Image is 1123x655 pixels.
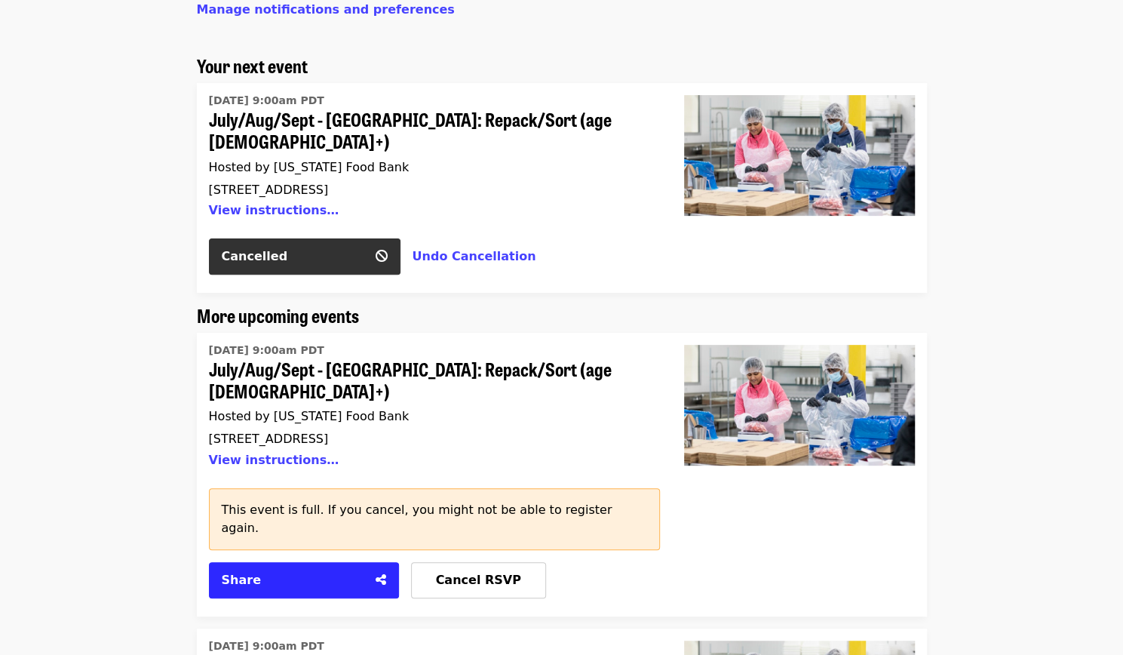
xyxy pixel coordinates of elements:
span: Cancel RSVP [436,573,521,587]
p: This event is full. If you cancel, you might not be able to register again. [222,501,647,537]
a: July/Aug/Sept - Beaverton: Repack/Sort (age 10+) [672,333,927,617]
div: [STREET_ADDRESS] [209,183,648,197]
button: Share [209,562,399,598]
div: Share [222,571,367,589]
i: share-alt icon [376,573,386,587]
button: View instructions… [209,203,339,217]
span: Cancelled [222,249,288,263]
time: [DATE] 9:00am PDT [209,638,324,654]
span: July/Aug/Sept - [GEOGRAPHIC_DATA]: Repack/Sort (age [DEMOGRAPHIC_DATA]+) [209,358,648,402]
a: Manage notifications and preferences [197,2,455,17]
button: Undo Cancellation [413,248,536,266]
span: Hosted by [US_STATE] Food Bank [209,160,410,174]
a: July/Aug/Sept - Beaverton: Repack/Sort (age 10+) [672,83,927,293]
button: View instructions… [209,453,339,467]
time: [DATE] 9:00am PDT [209,93,324,109]
img: July/Aug/Sept - Beaverton: Repack/Sort (age 10+) [684,95,915,216]
div: [STREET_ADDRESS] [209,432,648,446]
i: ban icon [376,249,388,263]
span: Your next event [197,52,308,78]
time: [DATE] 9:00am PDT [209,343,324,358]
span: July/Aug/Sept - [GEOGRAPHIC_DATA]: Repack/Sort (age [DEMOGRAPHIC_DATA]+) [209,109,648,152]
img: July/Aug/Sept - Beaverton: Repack/Sort (age 10+) [684,345,915,466]
span: Hosted by [US_STATE] Food Bank [209,409,410,423]
button: Cancelled [209,238,400,275]
button: Cancel RSVP [411,562,546,598]
a: July/Aug/Sept - Beaverton: Repack/Sort (age 10+) [209,339,648,476]
a: July/Aug/Sept - Beaverton: Repack/Sort (age 10+) [209,89,648,226]
span: More upcoming events [197,302,359,328]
